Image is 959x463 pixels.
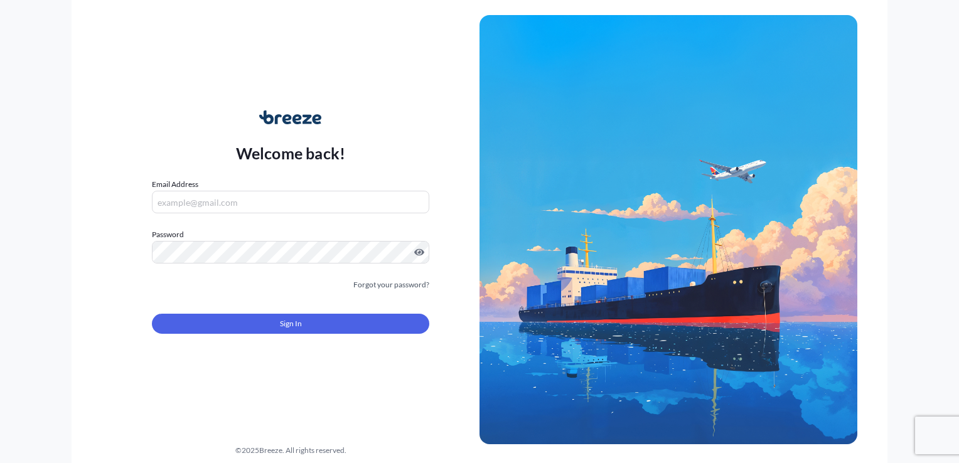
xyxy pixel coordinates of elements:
p: Welcome back! [236,143,346,163]
button: Sign In [152,314,429,334]
label: Email Address [152,178,198,191]
label: Password [152,228,429,241]
input: example@gmail.com [152,191,429,213]
button: Show password [414,247,424,257]
a: Forgot your password? [353,279,429,291]
span: Sign In [280,317,302,330]
img: Ship illustration [479,15,857,444]
div: © 2025 Breeze. All rights reserved. [102,444,479,457]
